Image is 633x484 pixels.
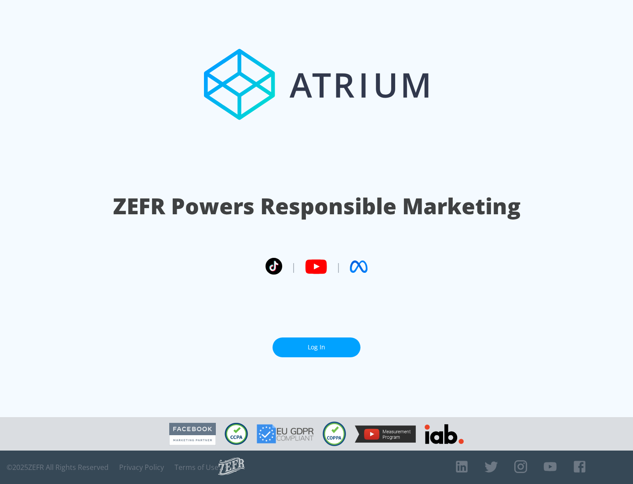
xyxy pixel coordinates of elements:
img: YouTube Measurement Program [355,425,416,443]
img: GDPR Compliant [257,424,314,444]
img: Facebook Marketing Partner [169,423,216,445]
span: | [291,260,296,273]
a: Log In [273,337,360,357]
a: Terms of Use [175,463,218,472]
img: COPPA Compliant [323,422,346,446]
img: IAB [425,424,464,444]
span: © 2025 ZEFR All Rights Reserved [7,463,109,472]
img: CCPA Compliant [225,423,248,445]
span: | [336,260,341,273]
h1: ZEFR Powers Responsible Marketing [113,191,520,221]
a: Privacy Policy [119,463,164,472]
